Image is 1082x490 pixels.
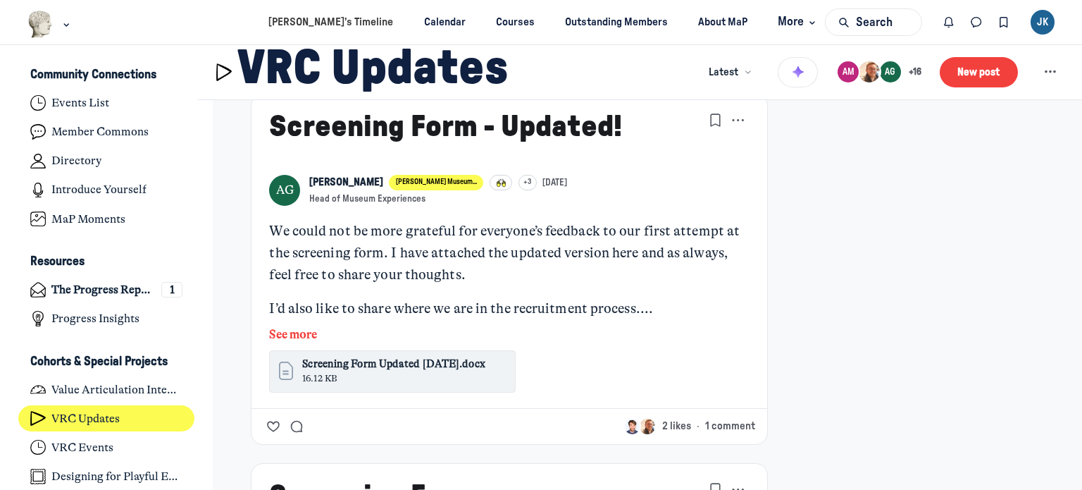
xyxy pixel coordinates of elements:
button: See more [269,326,749,344]
button: Summarize [778,57,818,88]
h3: Community Connections [30,68,156,82]
button: Search [825,8,922,36]
a: MaP Moments [18,206,195,232]
p: We could not be more grateful for everyone’s feedback to our first attempt at the screening form.... [269,221,749,286]
button: +16 [836,60,921,84]
button: 2 likes [623,417,692,436]
a: Screening Form - Updated! [269,111,622,142]
h4: Designing for Playful Engagement [51,470,182,484]
a: View Amanda Boehm-Garcia profile [309,175,383,190]
h4: MaP Moments [51,212,125,226]
h4: The Progress Report [51,283,155,297]
svg: Space settings [1041,63,1059,81]
a: Events List [18,90,195,116]
button: Museums as Progress logo [27,9,73,39]
h4: VRC Updates [51,412,120,426]
h3: Cohorts & Special Projects [30,355,168,369]
button: Comment on Screening Form - Updated! [287,417,307,436]
div: 1 [161,282,182,298]
button: New post [940,57,1019,87]
h4: VRC Events [51,441,113,455]
button: Latest [699,59,760,86]
a: Member Commons [18,119,195,145]
button: Like the Screening Form - Updated! post [263,417,284,436]
span: [PERSON_NAME] Museum ... [396,178,477,185]
span: Latest [709,65,738,80]
a: The Progress Report1 [18,277,195,303]
span: Screening Form Updated [DATE].docx [302,357,485,372]
img: Museums as Progress logo [27,11,54,38]
h4: Progress Insights [51,312,139,326]
a: Value Articulation Intensive (Cultural Leadership Lab) [18,376,195,403]
h1: VRC Updates [237,39,509,105]
span: More [778,13,819,32]
span: 2 likes [662,419,691,434]
div: JK [1031,10,1055,35]
a: VRC Events [18,434,195,460]
h4: Introduce Yourself [51,183,147,197]
h3: Resources [30,255,85,269]
a: [PERSON_NAME]’s Timeline [256,9,406,35]
header: Page Header [198,45,1082,100]
button: 1 comment [705,419,755,434]
div: AG [269,175,299,205]
h4: Directory [51,154,101,168]
a: Progress Insights [18,306,195,332]
button: Bookmarks [990,8,1017,36]
h4: Events List [51,96,109,110]
button: More [766,9,826,35]
h4: Value Articulation Intensive (Cultural Leadership Lab) [51,383,182,397]
span: + 16 [909,66,921,78]
button: Community ConnectionsCollapse space [18,63,195,87]
button: ResourcesCollapse space [18,250,195,274]
a: Outstanding Members [553,9,680,35]
div: AM [838,61,859,82]
button: Notifications [935,8,963,36]
button: View Amanda Boehm-Garcia profile[PERSON_NAME] Museum...+3[DATE]Head of Museum Experiences [309,175,568,205]
button: Bookmarks [704,109,726,130]
button: Space settings [1036,59,1064,86]
a: Designing for Playful Engagement [18,463,195,489]
button: Cohorts & Special ProjectsCollapse space [18,350,195,374]
span: +3 [523,177,531,188]
p: I’d also like to share where we are in the recruitment process.... [269,298,749,320]
button: Summarize [778,54,818,90]
button: Head of Museum Experiences [309,193,425,205]
h4: Member Commons [51,125,149,139]
div: AG [880,61,901,82]
a: Courses [483,9,547,35]
button: User menu options [1031,10,1055,35]
a: View Amanda Boehm-Garcia profile [269,175,299,205]
a: [DATE] [542,177,567,189]
a: Calendar [411,9,478,35]
a: Introduce Yourself [18,177,195,203]
a: Screening Form Updated [DATE].docx16.12 KB [279,357,485,384]
a: About MaP [686,9,760,35]
button: Direct messages [963,8,990,36]
a: VRC Updates [18,405,195,431]
a: Directory [18,148,195,174]
span: 16.12 KB [302,372,485,384]
button: Post actions [728,109,749,130]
